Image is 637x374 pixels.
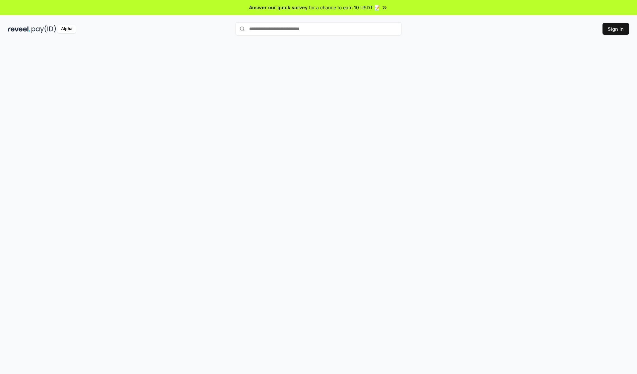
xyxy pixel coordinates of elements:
span: for a chance to earn 10 USDT 📝 [309,4,380,11]
img: reveel_dark [8,25,30,33]
span: Answer our quick survey [249,4,308,11]
div: Alpha [57,25,76,33]
button: Sign In [602,23,629,35]
img: pay_id [32,25,56,33]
